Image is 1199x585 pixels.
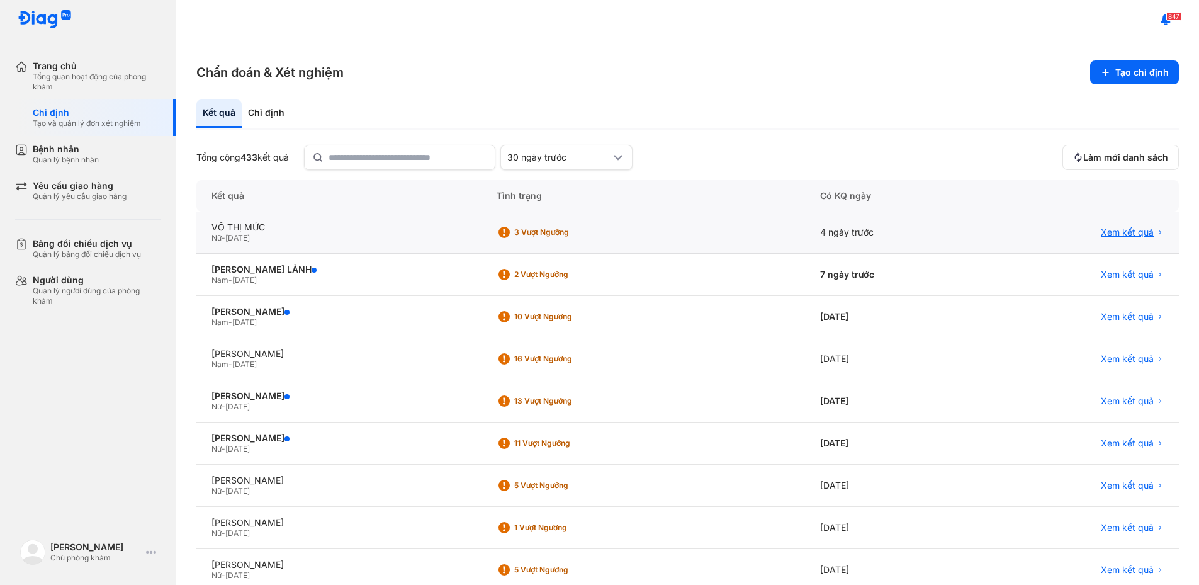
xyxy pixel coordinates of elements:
span: Xem kết quả [1101,395,1154,407]
span: [DATE] [225,486,250,496]
span: - [228,360,232,369]
span: - [222,571,225,580]
div: Người dùng [33,275,161,286]
div: 11 Vượt ngưỡng [514,438,615,448]
div: [PERSON_NAME] [211,390,466,402]
div: Có KQ ngày [805,180,982,212]
div: Bệnh nhân [33,144,99,155]
span: Xem kết quả [1101,311,1154,322]
div: VÕ THỊ MỨC [211,222,466,233]
span: [DATE] [225,444,250,453]
div: 1 Vượt ngưỡng [514,523,615,533]
div: 2 Vượt ngưỡng [514,270,615,280]
span: [DATE] [225,233,250,242]
div: 10 Vượt ngưỡng [514,312,615,322]
div: 5 Vượt ngưỡng [514,480,615,491]
span: - [228,317,232,327]
span: [DATE] [232,317,257,327]
div: Tạo và quản lý đơn xét nghiệm [33,118,141,128]
div: Yêu cầu giao hàng [33,180,127,191]
div: Bảng đối chiếu dịch vụ [33,238,141,249]
div: [PERSON_NAME] [211,433,466,444]
div: [PERSON_NAME] [50,542,141,553]
div: Chỉ định [242,99,291,128]
div: [DATE] [805,423,982,465]
div: [PERSON_NAME] [211,559,466,571]
span: Xem kết quả [1101,438,1154,449]
div: [DATE] [805,507,982,549]
span: Nữ [211,233,222,242]
span: Xem kết quả [1101,564,1154,576]
div: 16 Vượt ngưỡng [514,354,615,364]
span: [DATE] [225,528,250,538]
span: Nam [211,360,228,369]
span: - [222,444,225,453]
div: Chỉ định [33,107,141,118]
span: - [222,233,225,242]
span: Nữ [211,528,222,538]
div: Trang chủ [33,60,161,72]
div: [PERSON_NAME] LÀNH [211,264,466,275]
div: [PERSON_NAME] [211,517,466,528]
div: [PERSON_NAME] [211,475,466,486]
h3: Chẩn đoán & Xét nghiệm [196,64,344,81]
div: [PERSON_NAME] [211,348,466,360]
div: [DATE] [805,380,982,423]
div: Quản lý người dùng của phòng khám [33,286,161,306]
div: 5 Vượt ngưỡng [514,565,615,575]
img: logo [20,540,45,565]
span: Nữ [211,486,222,496]
div: Quản lý bệnh nhân [33,155,99,165]
span: 433 [240,152,257,162]
span: - [228,275,232,285]
span: Nữ [211,402,222,411]
span: Xem kết quả [1101,353,1154,365]
span: Nam [211,275,228,285]
div: Tổng quan hoạt động của phòng khám [33,72,161,92]
span: Xem kết quả [1101,269,1154,280]
span: [DATE] [232,360,257,369]
span: Xem kết quả [1101,522,1154,533]
span: - [222,486,225,496]
span: [DATE] [232,275,257,285]
span: Làm mới danh sách [1083,152,1168,163]
span: Xem kết quả [1101,480,1154,491]
div: Quản lý yêu cầu giao hàng [33,191,127,202]
img: logo [18,10,72,30]
span: - [222,528,225,538]
div: 30 ngày trước [507,152,611,163]
button: Tạo chỉ định [1090,60,1179,84]
div: Tổng cộng kết quả [196,152,289,163]
button: Làm mới danh sách [1062,145,1179,170]
span: 847 [1166,12,1181,21]
div: 13 Vượt ngưỡng [514,396,615,406]
div: Chủ phòng khám [50,553,141,563]
div: Kết quả [196,180,481,212]
span: Nữ [211,571,222,580]
div: [DATE] [805,465,982,507]
div: 3 Vượt ngưỡng [514,227,615,237]
span: - [222,402,225,411]
span: [DATE] [225,402,250,411]
span: Nam [211,317,228,327]
div: Quản lý bảng đối chiếu dịch vụ [33,249,141,259]
div: Tình trạng [481,180,805,212]
div: [DATE] [805,338,982,380]
div: [PERSON_NAME] [211,306,466,317]
span: [DATE] [225,571,250,580]
div: [DATE] [805,296,982,338]
div: 4 ngày trước [805,212,982,254]
span: Nữ [211,444,222,453]
div: 7 ngày trước [805,254,982,296]
div: Kết quả [196,99,242,128]
span: Xem kết quả [1101,227,1154,238]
